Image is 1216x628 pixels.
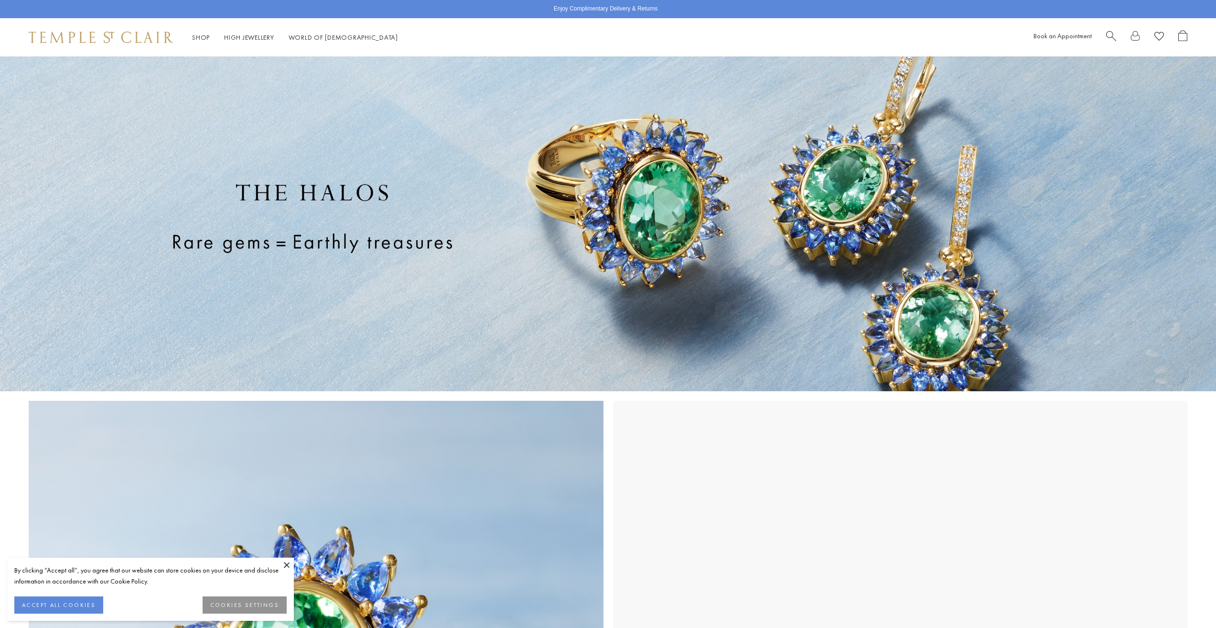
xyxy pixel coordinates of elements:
[14,565,287,587] div: By clicking “Accept all”, you agree that our website can store cookies on your device and disclos...
[289,33,398,42] a: World of [DEMOGRAPHIC_DATA]World of [DEMOGRAPHIC_DATA]
[192,32,398,44] nav: Main navigation
[1033,32,1092,40] a: Book an Appointment
[14,596,103,614] button: ACCEPT ALL COOKIES
[1178,30,1187,45] a: Open Shopping Bag
[224,33,274,42] a: High JewelleryHigh Jewellery
[1168,583,1206,618] iframe: Gorgias live chat messenger
[1154,30,1164,45] a: View Wishlist
[1106,30,1116,45] a: Search
[192,33,210,42] a: ShopShop
[554,4,657,14] p: Enjoy Complimentary Delivery & Returns
[203,596,287,614] button: COOKIES SETTINGS
[29,32,173,43] img: Temple St. Clair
